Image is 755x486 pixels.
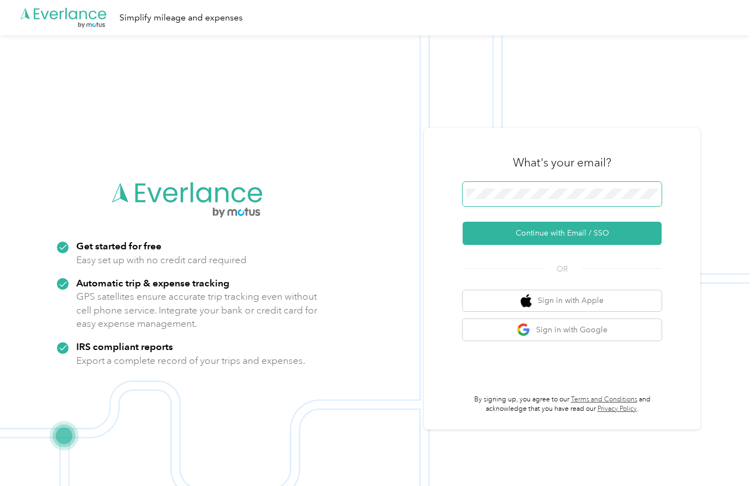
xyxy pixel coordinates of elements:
p: Export a complete record of your trips and expenses. [76,354,305,368]
a: Terms and Conditions [571,395,637,404]
p: Easy set up with no credit card required [76,253,247,267]
button: Continue with Email / SSO [463,222,662,245]
img: apple logo [521,294,532,308]
p: GPS satellites ensure accurate trip tracking even without cell phone service. Integrate your bank... [76,290,318,331]
button: google logoSign in with Google [463,319,662,341]
strong: Automatic trip & expense tracking [76,277,229,289]
span: OR [543,263,581,275]
strong: IRS compliant reports [76,341,173,352]
div: Simplify mileage and expenses [119,11,243,25]
p: By signing up, you agree to our and acknowledge that you have read our . [463,395,662,414]
h3: What's your email? [513,155,611,170]
img: google logo [517,323,531,337]
a: Privacy Policy [597,405,637,413]
strong: Get started for free [76,240,161,252]
button: apple logoSign in with Apple [463,290,662,312]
